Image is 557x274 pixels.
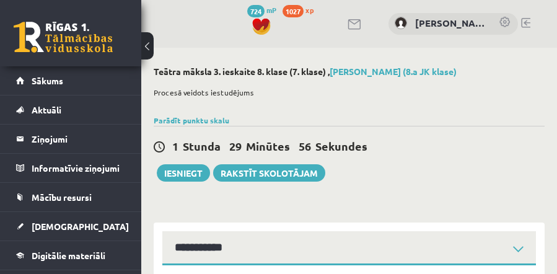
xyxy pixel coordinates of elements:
[16,183,126,211] a: Mācību resursi
[315,139,367,153] span: Sekundes
[213,164,325,182] a: Rakstīt skolotājam
[16,66,126,95] a: Sākums
[305,5,314,15] span: xp
[247,5,276,15] a: 724 mP
[32,125,126,153] legend: Ziņojumi
[16,125,126,153] a: Ziņojumi
[16,95,126,124] a: Aktuāli
[299,139,311,153] span: 56
[16,241,126,270] a: Digitālie materiāli
[415,16,486,30] a: [PERSON_NAME]
[32,192,92,203] span: Mācību resursi
[247,5,265,17] span: 724
[154,115,229,125] a: Parādīt punktu skalu
[14,22,113,53] a: Rīgas 1. Tālmācības vidusskola
[246,139,290,153] span: Minūtes
[32,75,63,86] span: Sākums
[283,5,320,15] a: 1027 xp
[32,221,129,232] span: [DEMOGRAPHIC_DATA]
[32,250,105,261] span: Digitālie materiāli
[32,154,126,182] legend: Informatīvie ziņojumi
[183,139,221,153] span: Stunda
[157,164,210,182] button: Iesniegt
[16,212,126,241] a: [DEMOGRAPHIC_DATA]
[16,154,126,182] a: Informatīvie ziņojumi
[154,66,545,77] h2: Teātra māksla 3. ieskaite 8. klase (7. klase) ,
[32,104,61,115] span: Aktuāli
[229,139,242,153] span: 29
[154,87,538,98] p: Procesā veidots iestudējums
[172,139,178,153] span: 1
[266,5,276,15] span: mP
[283,5,304,17] span: 1027
[395,17,407,29] img: Nikola Silāre
[330,66,457,77] a: [PERSON_NAME] (8.a JK klase)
